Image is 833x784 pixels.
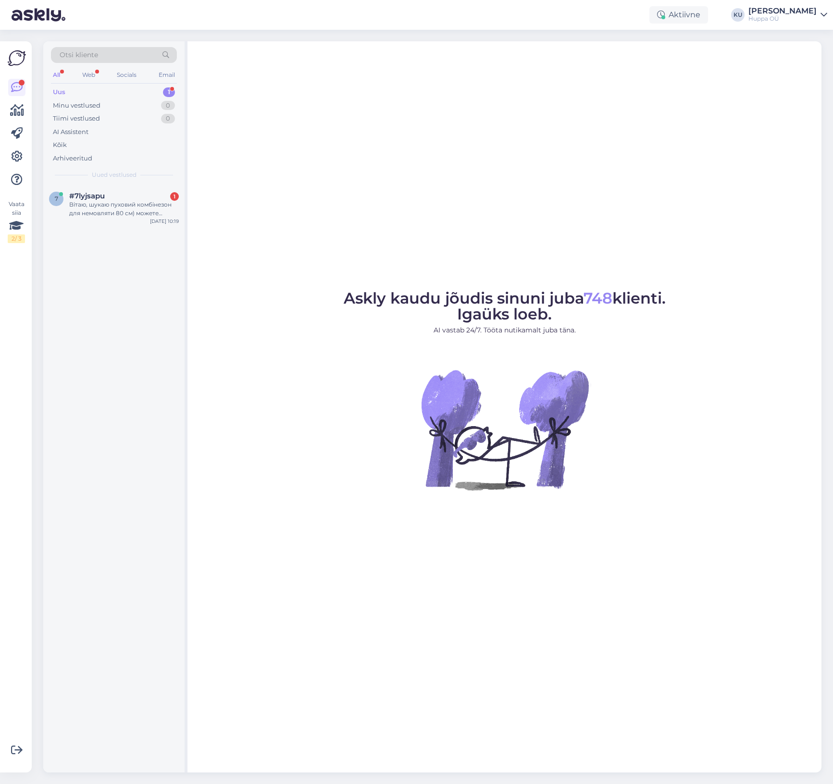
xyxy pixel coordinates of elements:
div: KU [731,8,745,22]
div: Vaata siia [8,200,25,243]
div: Kõik [53,140,67,150]
div: [DATE] 10:19 [150,218,179,225]
div: All [51,69,62,81]
span: 748 [584,289,612,307]
img: No Chat active [418,343,591,516]
div: Вітаю, шукаю пуховий комбінезон для немовляти 80 см) можете допомогти? [69,200,179,218]
div: Aktiivne [649,6,708,24]
span: #7lyjsapu [69,192,105,200]
div: 1 [163,87,175,97]
div: 1 [170,192,179,201]
div: Huppa OÜ [748,15,817,23]
div: AI Assistent [53,127,88,137]
div: Web [80,69,97,81]
span: Otsi kliente [60,50,98,60]
div: 2 / 3 [8,234,25,243]
div: Minu vestlused [53,101,100,110]
img: Askly Logo [8,49,26,67]
div: 0 [161,101,175,110]
div: Socials [115,69,138,81]
p: AI vastab 24/7. Tööta nutikamalt juba täna. [344,325,666,335]
div: Arhiveeritud [53,154,92,163]
div: Tiimi vestlused [53,114,100,123]
span: 7 [55,195,58,202]
span: Uued vestlused [92,171,137,179]
div: Email [157,69,177,81]
div: 0 [161,114,175,123]
span: Askly kaudu jõudis sinuni juba klienti. Igaüks loeb. [344,289,666,323]
a: [PERSON_NAME]Huppa OÜ [748,7,827,23]
div: [PERSON_NAME] [748,7,817,15]
div: Uus [53,87,65,97]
